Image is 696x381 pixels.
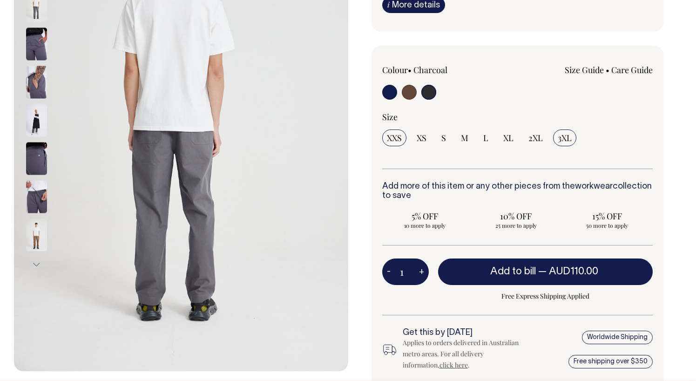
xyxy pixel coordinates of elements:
img: charcoal [26,66,47,99]
span: 3XL [558,132,572,143]
span: S [441,132,446,143]
button: Add to bill —AUD110.00 [438,259,653,285]
span: 25 more to apply [478,222,554,229]
a: Size Guide [565,64,604,75]
input: S [437,129,451,146]
span: 10 more to apply [387,222,463,229]
span: XS [417,132,426,143]
input: XXS [382,129,406,146]
input: XS [412,129,431,146]
button: Next [29,254,43,275]
a: workwear [575,183,613,190]
button: + [414,263,429,281]
span: Free Express Shipping Applied [438,291,653,302]
span: 2XL [528,132,543,143]
span: 10% OFF [478,211,554,222]
img: charcoal [26,181,47,213]
img: charcoal [26,104,47,137]
h6: Get this by [DATE] [403,328,530,338]
span: M [461,132,468,143]
input: 15% OFF 50 more to apply [564,208,650,232]
img: charcoal [26,28,47,61]
span: XXS [387,132,402,143]
input: 3XL [553,129,576,146]
img: chocolate [26,219,47,252]
div: Colour [382,64,491,75]
a: click here [439,361,468,369]
input: 10% OFF 25 more to apply [473,208,559,232]
span: XL [503,132,514,143]
input: 2XL [524,129,547,146]
img: charcoal [26,143,47,175]
span: 15% OFF [569,211,645,222]
span: L [483,132,488,143]
input: XL [499,129,518,146]
span: Add to bill [490,267,536,276]
span: — [538,267,601,276]
button: - [382,263,395,281]
span: • [606,64,609,75]
h6: Add more of this item or any other pieces from the collection to save [382,182,653,201]
span: 50 more to apply [569,222,645,229]
span: • [408,64,412,75]
a: Care Guide [611,64,653,75]
label: Charcoal [413,64,447,75]
input: L [479,129,493,146]
span: AUD110.00 [549,267,598,276]
div: Applies to orders delivered in Australian metro areas. For all delivery information, . [403,337,530,371]
input: 5% OFF 10 more to apply [382,208,468,232]
span: 5% OFF [387,211,463,222]
div: Size [382,111,653,122]
input: M [456,129,473,146]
